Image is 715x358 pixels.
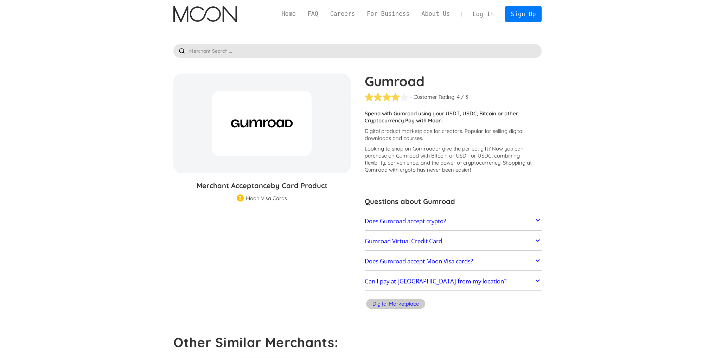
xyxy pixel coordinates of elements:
p: Spend with Gumroad using your USDT, USDC, Bitcoin or other Cryptocurrency. [365,110,542,124]
a: Digital Marketplace [365,298,427,312]
a: Does Gumroad accept Moon Visa cards? [365,254,542,269]
p: Digital product marketplace for creators. Popular for selling digital downloads and courses. [365,128,542,142]
img: Moon Logo [173,6,237,22]
a: Does Gumroad accept crypto? [365,214,542,229]
a: Sign Up [505,6,542,22]
strong: Other Similar Merchants: [173,334,339,350]
div: / 5 [461,94,468,101]
div: Moon Visa Cards [246,195,287,202]
div: Digital Marketplace [372,300,419,307]
a: Can I pay at [GEOGRAPHIC_DATA] from my location? [365,274,542,289]
a: FAQ [302,9,324,18]
h2: Does Gumroad accept crypto? [365,218,446,225]
a: Home [276,9,302,18]
a: Careers [324,9,361,18]
h3: Merchant Acceptance [173,180,351,191]
a: Log In [467,6,500,22]
span: or give the perfect gift [435,145,488,152]
h1: Gumroad [365,73,542,89]
div: 4 [457,94,460,101]
a: About Us [415,9,456,18]
a: For Business [361,9,415,18]
a: Gumroad Virtual Credit Card [365,234,542,249]
a: home [173,6,237,22]
p: Looking to shop on Gumroad ? Now you can purchase on Gumroad with Bitcoin or USDT or USDC, combin... [365,145,542,173]
div: - Customer Rating: [410,94,455,101]
h3: Questions about Gumroad [365,196,542,207]
span: by Card Product [271,181,327,190]
h2: Can I pay at [GEOGRAPHIC_DATA] from my location? [365,278,506,285]
strong: Pay with Moon. [405,117,443,124]
h2: Gumroad Virtual Credit Card [365,238,442,245]
h2: Does Gumroad accept Moon Visa cards? [365,258,473,265]
input: Merchant Search ... [173,44,542,58]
